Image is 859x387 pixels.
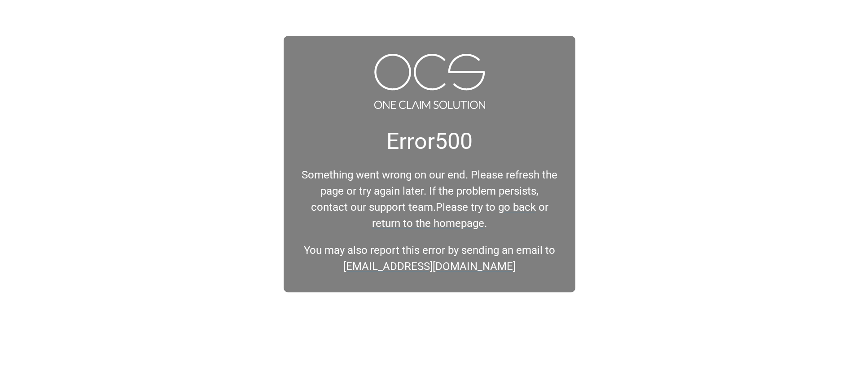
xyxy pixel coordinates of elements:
p: Error [302,130,557,152]
span: 500 [435,128,473,154]
a: return to the homepage [372,217,484,230]
img: Logo [374,54,485,109]
p: Something went wrong on our end. Please refresh the page or try again later. If the problem persi... [302,152,557,242]
p: You may also report this error by sending an email to [302,242,557,274]
a: [EMAIL_ADDRESS][DOMAIN_NAME] [343,260,516,273]
a: go back [498,201,536,213]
